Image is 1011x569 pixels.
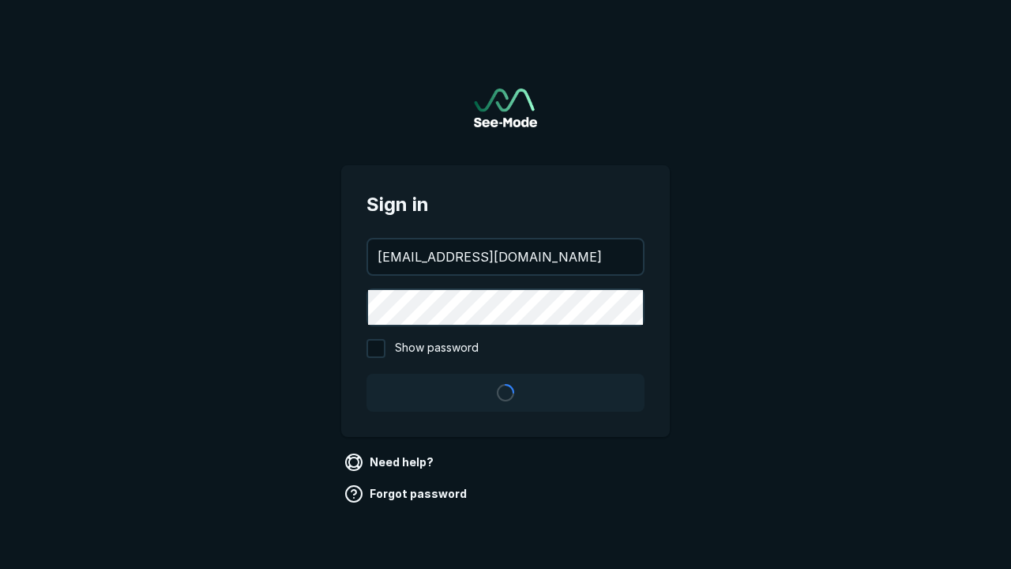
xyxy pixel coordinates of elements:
img: See-Mode Logo [474,89,537,127]
a: Go to sign in [474,89,537,127]
a: Need help? [341,450,440,475]
a: Forgot password [341,481,473,507]
span: Sign in [366,190,645,219]
input: your@email.com [368,239,643,274]
span: Show password [395,339,479,358]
